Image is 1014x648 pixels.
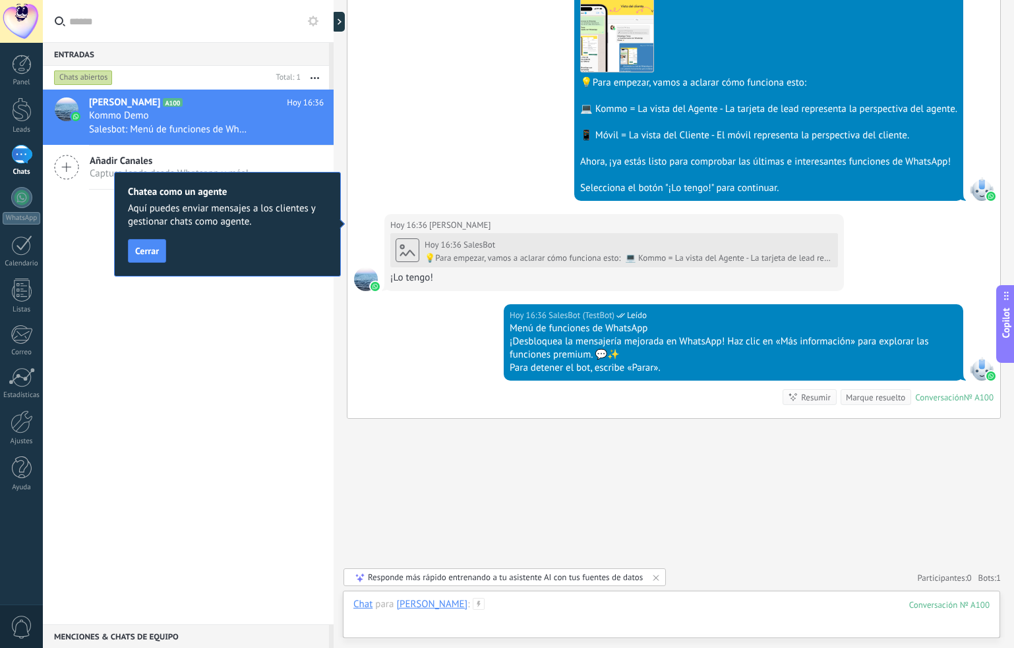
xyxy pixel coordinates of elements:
[375,598,394,611] span: para
[3,168,41,176] div: Chats
[978,572,1001,583] span: Bots:
[999,308,1013,338] span: Copilot
[580,103,957,116] div: 💻 Kommo = La vista del Agente - La tarjeta de lead representa la perspectiva del agente.
[549,309,614,322] span: SalesBot (TestBot)
[90,155,249,167] span: Añadir Canales
[429,219,491,232] span: Patricia Alonso
[354,267,378,291] span: Patricia Alonso
[580,76,957,90] div: 💡Para empezar, vamos a aclarar cómo funciona esto:
[3,391,41,400] div: Estadísticas
[332,12,345,32] div: Mostrar
[3,437,41,446] div: Ajustes
[510,322,957,335] div: Menú de funciones de WhatsApp
[135,246,159,256] span: Cerrar
[89,109,149,122] span: Kommo Demo
[580,129,957,142] div: 📱 Móvil = La vista del Cliente - El móvil representa la perspectiva del cliente.
[964,392,994,403] div: № A100
[463,239,495,250] span: SalesBot
[970,357,994,381] span: SalesBot
[3,483,41,492] div: Ayuda
[128,239,166,263] button: Cerrar
[89,96,160,109] span: [PERSON_NAME]
[3,259,41,268] div: Calendario
[89,123,251,136] span: Salesbot: Menú de funciones de WhatsApp ¡Desbloquea la mensajería mejorada en WhatsApp! Haz clic ...
[43,42,329,66] div: Entradas
[43,624,329,648] div: Menciones & Chats de equipo
[54,70,113,86] div: Chats abiertos
[580,182,957,195] div: Selecciona el botón "¡Lo tengo!" para continuar.
[467,598,469,611] span: :
[90,167,249,180] span: Captura leads desde Whatsapp y más!
[371,282,380,291] img: waba.svg
[996,572,1001,583] span: 1
[3,348,41,357] div: Correo
[986,192,996,201] img: waba.svg
[510,309,549,322] div: Hoy 16:36
[510,362,957,375] div: Para detener el bot, escribe «Parar».
[627,309,647,322] span: Leído
[986,371,996,381] img: waba.svg
[390,271,838,284] div: ¡Lo tengo!
[846,391,905,404] div: Marque resuelto
[909,599,990,610] div: 100
[510,335,957,362] div: ¡Desbloquea la mensajería mejorada en WhatsApp! Haz clic en «Más información» para explorar las f...
[396,598,467,610] div: Patricia Alonso
[3,212,40,225] div: WhatsApp
[3,78,41,87] div: Panel
[580,155,957,169] div: Ahora, ¡ya estás listo para comprobar las últimas e interesantes funciones de WhatsApp!
[43,90,334,145] a: avataricon[PERSON_NAME]A100Hoy 16:36Kommo DemoSalesbot: Menú de funciones de WhatsApp ¡Desbloquea...
[970,177,994,201] span: SalesBot
[301,66,329,90] button: Más
[425,253,833,263] div: 💡Para empezar, vamos a aclarar cómo funciona esto: 💻 Kommo = La vista del Agente - La tarjeta de ...
[3,126,41,134] div: Leads
[915,392,964,403] div: Conversación
[287,96,324,109] span: Hoy 16:36
[801,391,831,404] div: Resumir
[3,306,41,314] div: Listas
[967,572,972,583] span: 0
[390,219,429,232] div: Hoy 16:36
[128,202,327,229] span: Aquí puedes enviar mensajes a los clientes y gestionar chats como agente.
[917,572,971,583] a: Participantes:0
[163,98,182,107] span: A100
[425,240,463,250] div: Hoy 16:36
[128,186,327,198] h2: Chatea como un agente
[271,71,301,84] div: Total: 1
[368,572,643,583] div: Responde más rápido entrenando a tu asistente AI con tus fuentes de datos
[71,112,80,121] img: icon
